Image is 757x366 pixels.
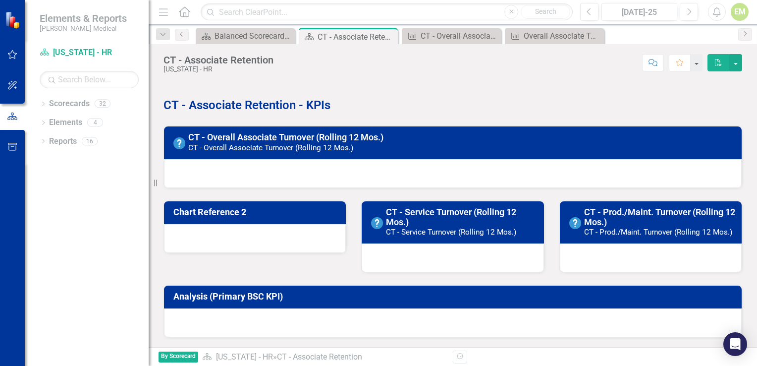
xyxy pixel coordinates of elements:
div: 32 [95,100,110,108]
a: CT - Prod./Maint. Turnover (Rolling 12 Mos.) [584,207,735,227]
a: CT - Overall Associate Turnover (Rolling 12 Mos.) [188,132,383,142]
span: Search [535,7,556,15]
input: Search Below... [40,71,139,88]
h3: Analysis (Primary BSC KPI) [173,292,736,302]
button: Search [521,5,570,19]
small: [PERSON_NAME] Medical [40,24,127,32]
div: » [202,352,445,363]
a: CT - Overall Associate Turnover (Rolling 12 Mos.) [404,30,498,42]
input: Search ClearPoint... [201,3,573,21]
div: [US_STATE] - HR [163,65,273,73]
small: CT - Prod./Maint. Turnover (Rolling 12 Mos.) [584,228,732,237]
strong: CT - Associate Retention - KPIs [163,98,330,112]
a: Balanced Scorecard Welcome Page [198,30,292,42]
span: Elements & Reports [40,12,127,24]
a: Scorecards [49,98,90,110]
h3: Chart Reference 2 [173,207,340,217]
div: Balanced Scorecard Welcome Page [215,30,292,42]
a: [US_STATE] - HR [40,47,139,59]
div: 4 [87,119,103,127]
img: ClearPoint Strategy [5,11,23,29]
a: CT - Service Turnover (Rolling 12 Mos.) [386,207,516,227]
div: CT - Associate Retention [318,31,395,43]
img: No Information [371,217,383,229]
img: No Information [173,137,185,149]
div: Overall Associate Turnover (Rolling 12 Mos.) [524,30,601,42]
div: CT - Associate Retention [277,352,362,362]
small: CT - Service Turnover (Rolling 12 Mos.) [386,228,516,237]
small: CT - Overall Associate Turnover (Rolling 12 Mos.) [188,143,353,152]
div: Open Intercom Messenger [723,332,747,356]
div: CT - Overall Associate Turnover (Rolling 12 Mos.) [421,30,498,42]
img: No Information [569,217,581,229]
a: Overall Associate Turnover (Rolling 12 Mos.) [507,30,601,42]
a: Reports [49,136,77,147]
div: CT - Associate Retention [163,55,273,65]
span: By Scorecard [159,352,198,363]
a: Elements [49,117,82,128]
div: [DATE]-25 [605,6,674,18]
button: EM [731,3,749,21]
a: [US_STATE] - HR [216,352,273,362]
div: 16 [82,137,98,145]
button: [DATE]-25 [601,3,677,21]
